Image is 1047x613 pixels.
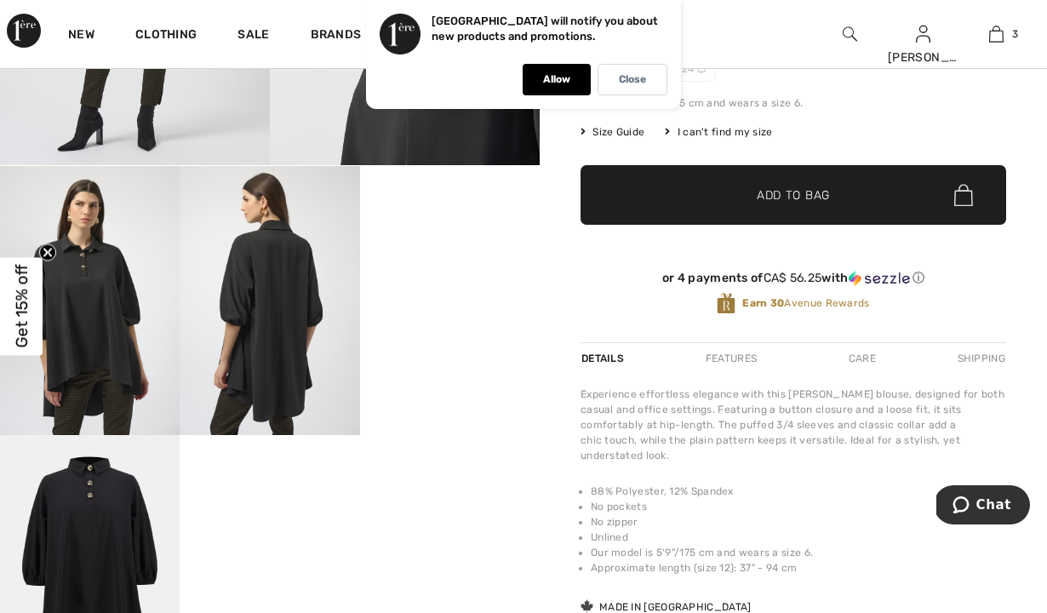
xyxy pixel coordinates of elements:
img: Avenue Rewards [717,292,735,315]
img: Bag.svg [954,184,973,206]
iframe: Opens a widget where you can chat to one of our agents [936,485,1030,528]
span: Add to Bag [757,186,830,204]
img: 1ère Avenue [7,14,41,48]
div: Shipping [953,343,1006,374]
li: No pockets [591,499,1006,514]
span: Size Guide [581,124,644,140]
span: Get 15% off [12,265,31,348]
img: My Info [916,24,930,44]
div: Details [581,343,628,374]
div: Our model is 5'9"/175 cm and wears a size 6. [581,95,1006,111]
li: Unlined [591,530,1006,545]
li: 88% Polyester, 12% Spandex [591,484,1006,499]
a: 3 [961,24,1033,44]
span: CA$ 56.25 [764,271,822,285]
a: New [68,27,94,45]
a: Sale [237,27,269,45]
img: Sezzle [849,271,910,286]
button: Close teaser [39,244,56,261]
img: My Bag [989,24,1004,44]
span: 3 [1012,26,1018,42]
p: [GEOGRAPHIC_DATA] will notify you about new products and promotions. [432,14,658,43]
div: Experience effortless elegance with this [PERSON_NAME] blouse, designed for both casual and offic... [581,387,1006,463]
li: Approximate length (size 12): 37" - 94 cm [591,560,1006,576]
img: Loose Fit Puff Sleeve Blouse Style 254066. 4 [180,166,359,436]
li: No zipper [591,514,1006,530]
img: search the website [843,24,857,44]
span: 24 [672,56,715,82]
div: Features [691,343,771,374]
div: [PERSON_NAME] [888,49,959,66]
div: or 4 payments ofCA$ 56.25withSezzle Click to learn more about Sezzle [581,271,1006,292]
div: or 4 payments of with [581,271,1006,286]
p: Close [619,73,646,86]
button: Add to Bag [581,165,1006,225]
a: Sign In [916,26,930,42]
strong: Earn 30 [742,297,784,309]
div: I can't find my size [665,124,772,140]
p: Allow [543,73,570,86]
a: Brands [311,27,362,45]
div: Care [834,343,890,374]
video: Your browser does not support the video tag. [360,166,540,256]
a: Clothing [135,27,197,45]
li: Our model is 5'9"/175 cm and wears a size 6. [591,545,1006,560]
span: Avenue Rewards [742,295,869,311]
